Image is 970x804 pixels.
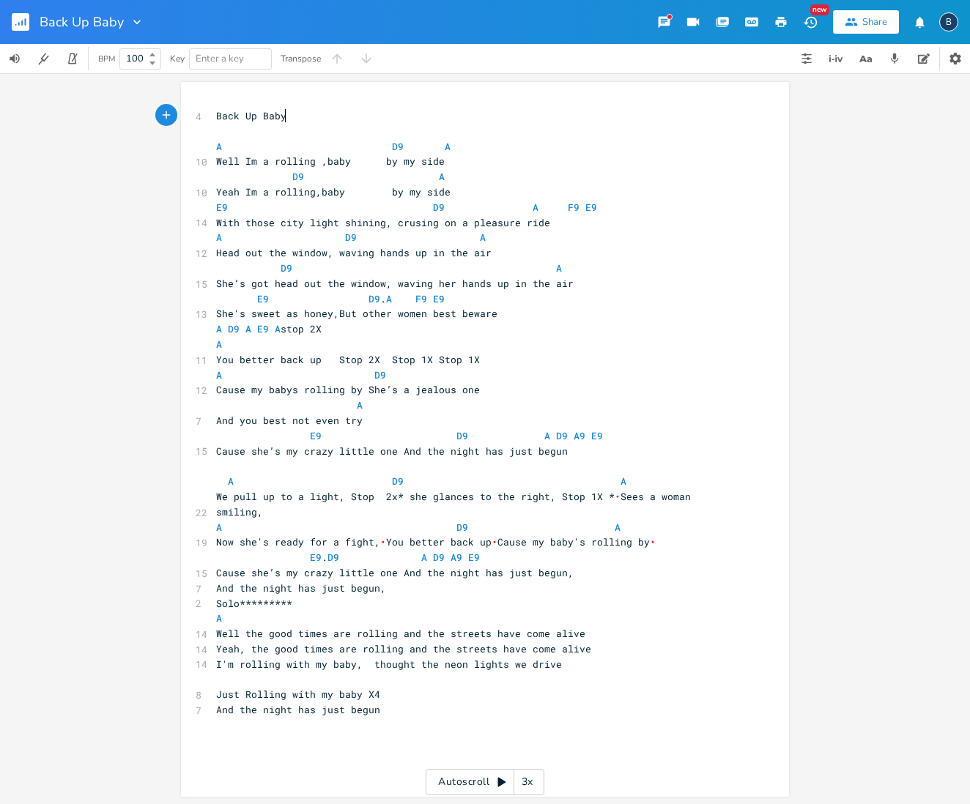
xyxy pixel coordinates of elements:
span: She’s got head out the window, waving her hands up in the air [216,277,574,290]
span: E9 [591,429,603,442]
span: A [216,611,222,625]
span: D9 [292,170,304,183]
span: A [421,551,427,564]
span: A9 [451,551,462,564]
span: E9 [585,201,597,214]
span: A [228,474,234,488]
span: A [544,429,550,442]
span: D9 [327,551,339,564]
span: D9 [456,521,468,534]
span: E9 [257,322,269,335]
button: New [796,9,825,35]
span: A [216,322,222,335]
span: F9 [415,292,427,305]
span: \u2028 [650,535,656,548]
span: D9 [392,140,404,153]
span: A [216,368,222,381]
span: A [445,140,451,153]
div: Key [170,54,185,63]
span: We pull up to a light, Stop 2x* she glances to the right, Stop 1X * Sees a woman smiling, [216,490,697,518]
span: And you best not even try [216,414,363,427]
span: . [216,292,445,305]
span: A [480,231,486,244]
span: A [621,474,626,488]
span: E9 [310,551,322,564]
span: E9 [468,551,480,564]
span: Just Rolling with my baby X4 [216,688,380,701]
div: New [810,4,829,15]
span: F9 [568,201,580,214]
span: I'm rolling with my baby, thought the neon lights we drive [216,658,562,671]
span: A [615,521,621,534]
span: Well Im a rolling ,baby by my side [216,155,445,168]
span: A [556,261,562,275]
span: Head out the window, waving hands up in the air [216,246,492,259]
span: E9 [433,292,445,305]
div: 3x [514,769,541,795]
span: A [216,521,222,534]
span: D9 [345,231,357,244]
span: D9 [228,322,240,335]
span: Cause she’s my crazy little one And the night has just begun, [216,566,574,579]
span: You better back up Stop 2X Stop 1X Stop 1X [216,353,480,366]
span: . [216,551,480,564]
span: A [216,338,222,351]
span: Now she's ready for a fight, You better back up Cause my baby's rolling by [216,535,656,548]
span: Well the good times are rolling and the streets have come alive [216,627,585,640]
button: Share [833,10,899,34]
span: A [216,231,222,244]
span: A9 [574,429,585,442]
span: A [386,292,392,305]
span: Cause my babys rolling by She’s a jealous one [216,383,480,396]
span: A [216,140,222,153]
div: BPM [98,55,115,63]
div: Transpose [281,54,321,63]
div: boywells [939,12,958,31]
span: D9 [433,201,445,214]
span: E9 [310,429,322,442]
span: E9 [216,201,228,214]
span: D9 [456,429,468,442]
span: D9 [369,292,380,305]
span: \u2028 [492,535,497,548]
span: \u2028 [380,535,386,548]
span: A [245,322,251,335]
span: A [533,201,538,214]
span: \u2028 [615,490,621,503]
span: D9 [281,261,292,275]
span: And the night has just begun [216,703,380,716]
span: A [275,322,281,335]
span: E9 [257,292,269,305]
span: Yeah, the good times are rolling and the streets have come alive [216,642,591,655]
span: D9 [374,368,386,381]
button: B [939,5,958,39]
span: And the night has just begun, [216,581,386,595]
span: Yeah Im a rolling,baby by my side [216,185,451,198]
span: D9 [433,551,445,564]
span: A [357,398,363,412]
span: A [439,170,445,183]
span: D9 [392,474,404,488]
div: Autoscroll [426,769,544,795]
span: stop 2X [216,322,322,335]
span: Cause she’s my crazy little one And the night has just begun [216,444,568,458]
div: Share [862,15,887,29]
span: D9 [556,429,568,442]
span: She's sweet as honey,But other women best beware [216,307,497,320]
span: Back Up Baby [216,109,286,122]
span: With those city light shining, crusing on a pleasure ride [216,216,550,229]
span: Back Up Baby [40,15,124,29]
span: Enter a key [196,52,244,65]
